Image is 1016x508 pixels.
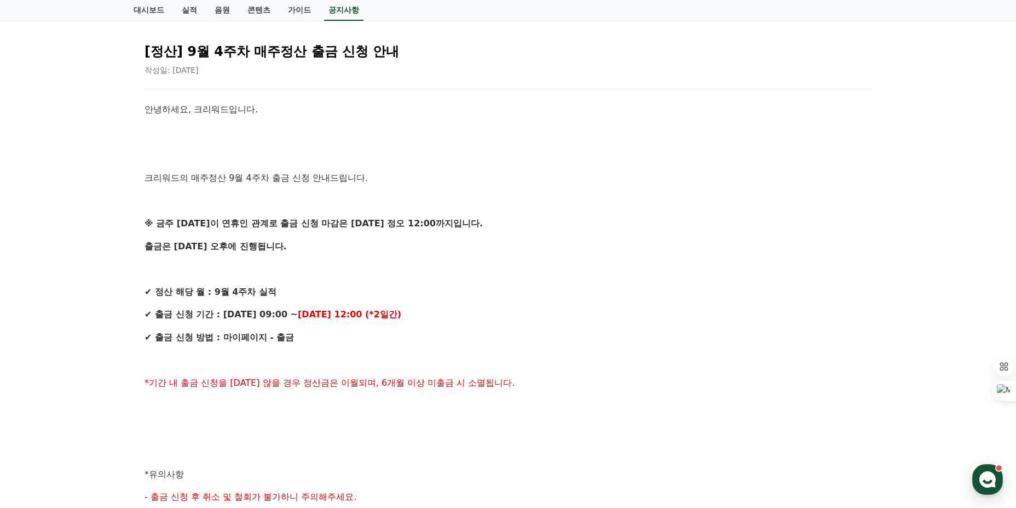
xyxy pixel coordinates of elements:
[141,347,210,375] a: 설정
[34,364,41,373] span: 홈
[145,309,298,319] strong: ✔ 출금 신청 기간 : [DATE] 09:00 ~
[145,332,294,343] strong: ✔ 출금 신청 방법 : 마이페이지 - 출금
[3,347,72,375] a: 홈
[145,378,515,388] span: *기간 내 출금 신청을 [DATE] 않을 경우 정산금은 이월되며, 6개월 이상 미출금 시 소멸됩니다.
[365,309,401,319] strong: (*2일간)
[100,364,113,373] span: 대화
[145,492,357,502] span: - 출금 신청 후 취소 및 철회가 불가하니 주의해주세요.
[145,102,871,117] p: 안녕하세요, 크리워드입니다.
[145,241,287,252] strong: 출금은 [DATE] 오후에 진행됩니다.
[72,347,141,375] a: 대화
[145,469,184,480] span: *유의사항
[145,66,199,75] span: 작성일: [DATE]
[169,364,182,373] span: 설정
[145,43,871,60] h2: [정산] 9월 4주차 매주정산 출금 신청 안내
[145,218,483,229] strong: ※ 금주 [DATE]이 연휴인 관계로 출금 신청 마감은 [DATE] 정오 12:00까지입니다.
[298,309,362,319] strong: [DATE] 12:00
[145,287,276,297] strong: ✔ 정산 해당 월 : 9월 4주차 실적
[145,171,871,185] p: 크리워드의 매주정산 9월 4주차 출금 신청 안내드립니다.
